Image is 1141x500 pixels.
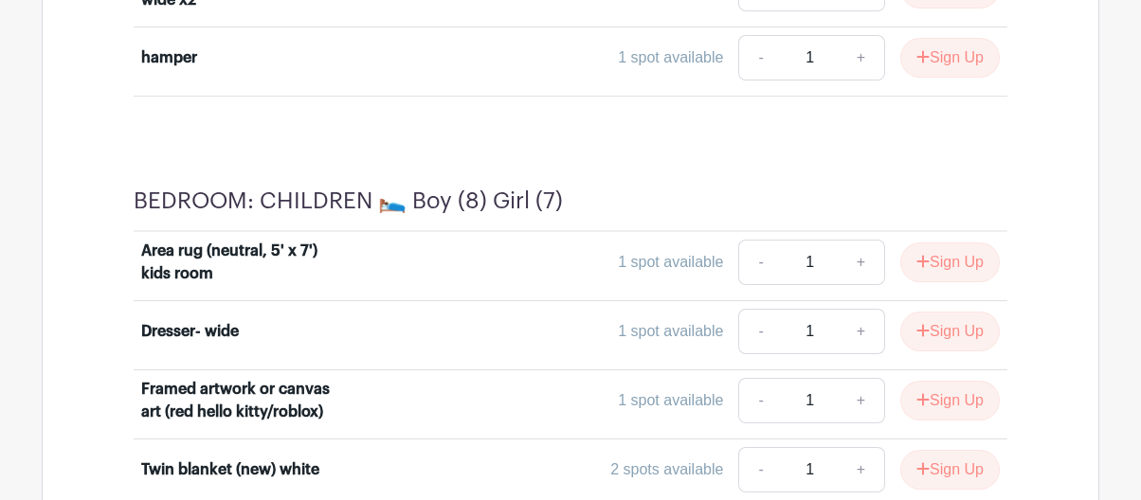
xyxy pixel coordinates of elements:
div: Framed artwork or canvas art (red hello kitty/roblox) [141,378,334,423]
button: Sign Up [900,242,1000,282]
button: Sign Up [900,38,1000,78]
div: 1 spot available [618,46,723,69]
div: 1 spot available [618,320,723,343]
a: + [838,309,885,354]
div: 1 spot available [618,389,723,412]
h4: BEDROOM: CHILDREN 🛌 Boy (8) Girl (7) [134,187,563,215]
a: + [838,447,885,492]
div: 2 spots available [610,458,723,481]
div: 1 spot available [618,251,723,274]
a: + [838,240,885,285]
div: Twin blanket (new) white [141,458,319,481]
div: Area rug (neutral, 5' x 7') kids room [141,240,334,285]
a: - [738,378,782,423]
button: Sign Up [900,381,1000,420]
a: + [838,35,885,80]
div: hamper [141,46,197,69]
button: Sign Up [900,450,1000,490]
a: - [738,447,782,492]
a: - [738,309,782,354]
a: + [838,378,885,423]
a: - [738,35,782,80]
a: - [738,240,782,285]
button: Sign Up [900,312,1000,351]
div: Dresser- wide [141,320,239,343]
